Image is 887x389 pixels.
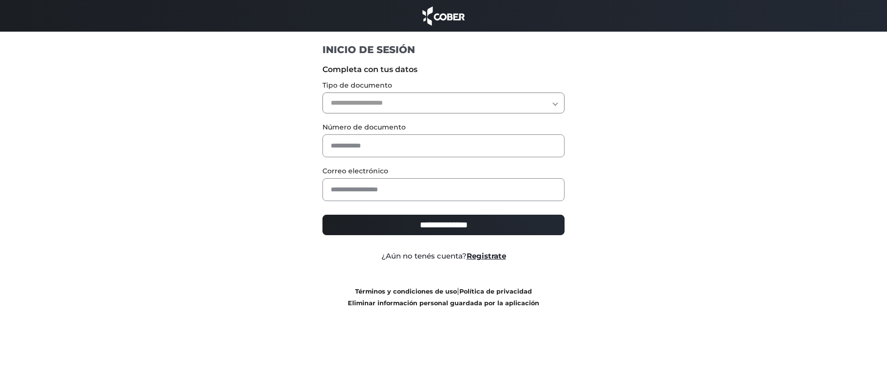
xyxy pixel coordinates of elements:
[467,251,506,260] a: Registrate
[355,288,457,295] a: Términos y condiciones de uso
[322,122,565,132] label: Número de documento
[459,288,532,295] a: Política de privacidad
[322,80,565,91] label: Tipo de documento
[315,285,572,309] div: |
[322,64,565,75] label: Completa con tus datos
[322,166,565,176] label: Correo electrónico
[420,5,468,27] img: cober_marca.png
[322,43,565,56] h1: INICIO DE SESIÓN
[348,299,539,307] a: Eliminar información personal guardada por la aplicación
[315,251,572,262] div: ¿Aún no tenés cuenta?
